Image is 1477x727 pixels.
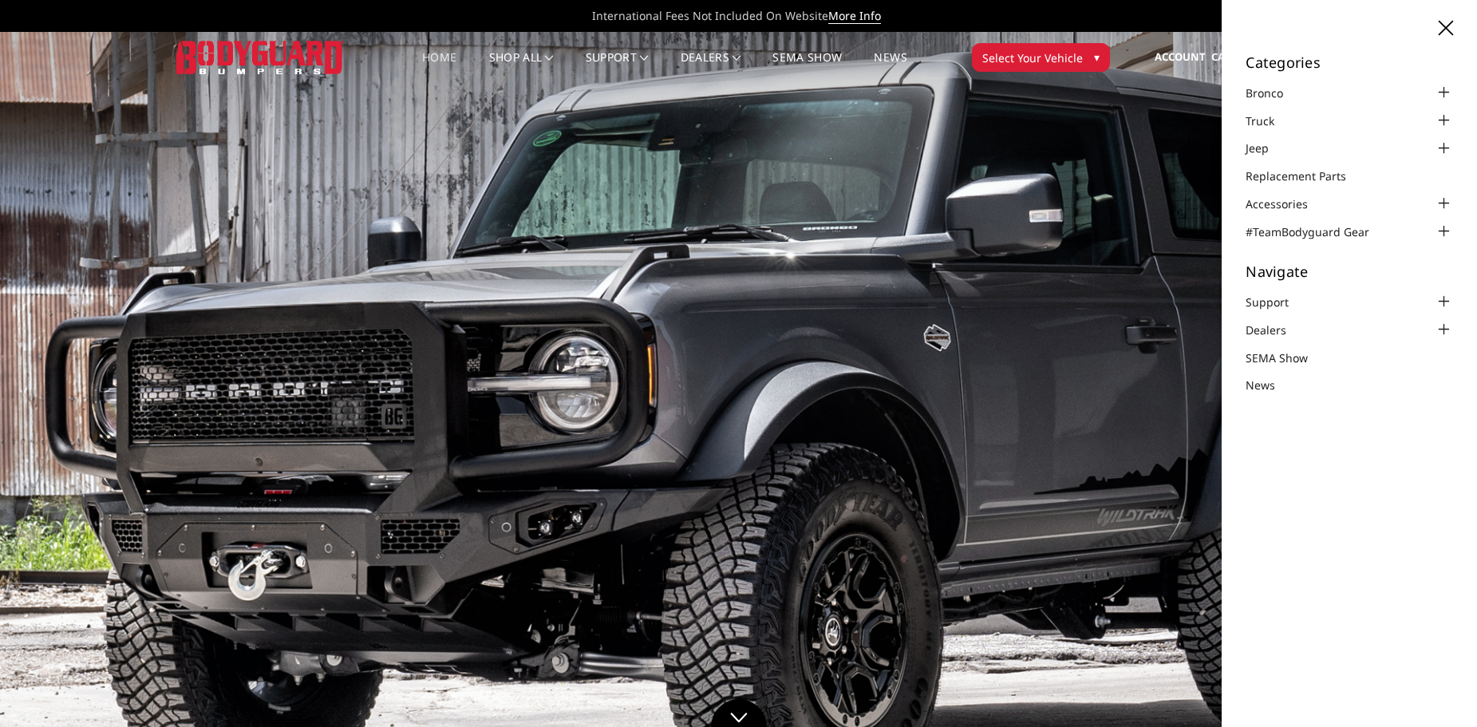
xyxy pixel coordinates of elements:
a: Bronco [1246,85,1303,101]
a: Truck [1246,113,1294,129]
img: BODYGUARD BUMPERS [176,41,344,73]
a: Account [1155,36,1206,79]
a: Jeep [1246,140,1289,156]
span: Account [1155,49,1206,64]
a: Accessories [1246,196,1328,212]
a: Cart 0 [1211,36,1253,79]
iframe: Chat Widget [1397,650,1477,727]
span: Cart [1211,49,1238,64]
span: ▾ [1094,49,1100,65]
a: Dealers [1246,322,1306,338]
h5: Categories [1246,55,1453,69]
a: More Info [828,8,881,24]
h5: Navigate [1246,264,1453,279]
span: Select Your Vehicle [982,49,1083,66]
a: SEMA Show [1246,350,1328,366]
a: Replacement Parts [1246,168,1366,184]
a: News [874,52,906,83]
a: Click to Down [711,699,767,727]
a: shop all [489,52,554,83]
a: SEMA Show [772,52,842,83]
a: News [1246,377,1295,393]
a: Support [586,52,649,83]
a: Support [1246,294,1309,310]
button: Select Your Vehicle [972,43,1110,72]
a: Dealers [681,52,741,83]
a: #TeamBodyguard Gear [1246,223,1389,240]
a: Home [422,52,456,83]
